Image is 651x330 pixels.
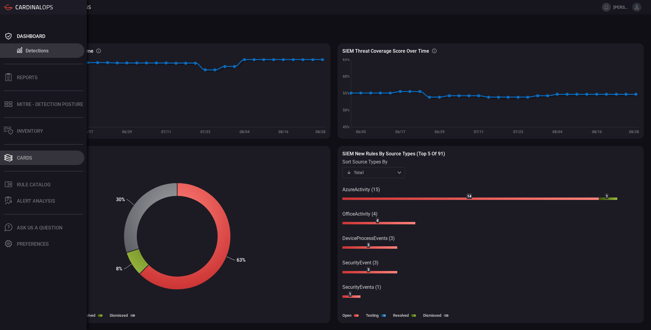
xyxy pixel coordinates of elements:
[17,155,32,161] div: Cards
[347,170,395,176] div: Total
[342,284,381,290] text: SecurityEventa (1)
[17,198,55,204] div: ALERT ANALYSIS
[342,48,429,54] h3: SIEM Threat coverage score over time
[343,58,350,62] text: 65%
[376,219,379,223] text: 4
[367,243,370,247] text: 3
[367,268,370,272] text: 3
[83,130,93,134] text: 06/17
[80,313,95,318] label: Resolved
[592,130,602,134] text: 08/16
[342,313,351,318] label: Open
[513,130,523,134] text: 07/23
[552,130,562,134] text: 08/04
[474,130,484,134] text: 07/11
[435,130,445,134] text: 06/29
[356,130,366,134] text: 06/05
[161,130,171,134] text: 07/11
[116,197,125,202] text: 30%
[17,101,83,107] div: MITRE - Detection Posture
[343,74,350,79] text: 60%
[17,75,38,80] div: Reports
[200,130,210,134] text: 07/23
[342,235,395,241] text: DeviceProcessEvents (3)
[237,257,246,263] text: 63%
[17,33,45,39] div: Dashboard
[393,313,409,318] label: Resolved
[122,130,132,134] text: 06/29
[342,159,405,165] label: sort source types by
[316,130,325,134] text: 08/28
[343,108,350,112] text: 50%
[278,130,288,134] text: 08/16
[342,260,379,266] text: SecurityEvent (3)
[17,241,49,247] div: Preferences
[342,187,380,192] text: AzureActivity (15)
[395,130,405,134] text: 06/17
[17,128,43,134] div: Inventory
[342,151,639,157] h3: SIEM New rules by source types (Top 5 of 91)
[26,48,49,54] div: Detections
[606,194,608,198] text: 1
[116,266,122,272] text: 8%
[343,125,350,129] text: 45%
[17,225,62,231] div: Ask Us A Question
[613,5,630,10] span: [PERSON_NAME].2.[PERSON_NAME]
[423,313,441,318] label: Dismissed
[17,182,51,188] div: Rule Catalog
[342,211,378,217] text: OfficeActivity (4)
[629,130,639,134] text: 08/28
[467,194,471,198] text: 14
[240,130,250,134] text: 08/04
[366,313,379,318] label: Testing
[110,313,128,318] label: Dismissed
[343,91,350,95] text: 55%
[349,292,351,296] text: 1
